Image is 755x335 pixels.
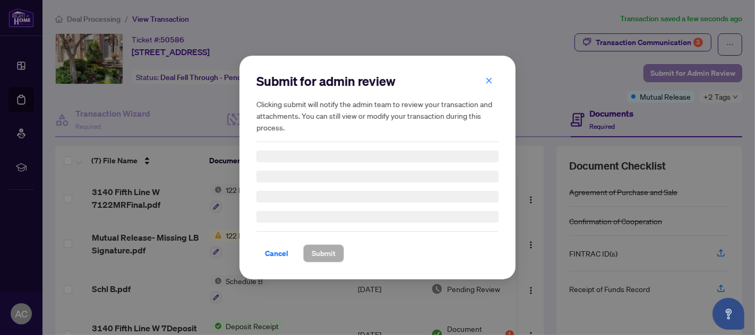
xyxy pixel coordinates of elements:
span: Cancel [265,245,288,262]
h2: Submit for admin review [256,73,499,90]
button: Submit [303,244,344,262]
button: Open asap [713,298,744,330]
h5: Clicking submit will notify the admin team to review your transaction and attachments. You can st... [256,98,499,133]
span: close [485,77,493,84]
button: Cancel [256,244,297,262]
